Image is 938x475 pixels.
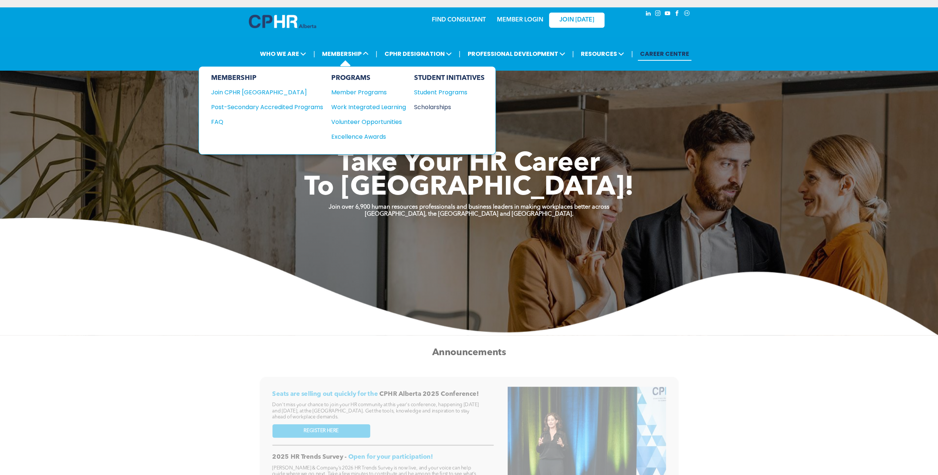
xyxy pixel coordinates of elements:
[432,17,486,23] a: FIND CONSULTANT
[331,102,398,112] div: Work Integrated Learning
[304,428,339,434] span: REGISTER HERE
[329,204,609,210] strong: Join over 6,900 human resources professionals and business leaders in making workplaces better ac...
[348,454,433,460] span: Open for your participation!
[313,46,315,61] li: |
[331,132,406,141] a: Excellence Awards
[382,47,454,61] span: CPHR DESIGNATION
[414,74,484,82] div: STUDENT INITIATIVES
[331,88,398,97] div: Member Programs
[414,88,477,97] div: Student Programs
[304,175,634,201] span: To [GEOGRAPHIC_DATA]!
[414,88,484,97] a: Student Programs
[572,46,574,61] li: |
[272,454,346,460] span: 2025 HR Trends Survey -
[272,424,370,438] a: REGISTER HERE
[331,88,406,97] a: Member Programs
[497,17,543,23] a: MEMBER LOGIN
[211,117,312,127] div: FAQ
[331,117,406,127] a: Volunteer Opportunities
[365,211,573,217] strong: [GEOGRAPHIC_DATA], the [GEOGRAPHIC_DATA] and [GEOGRAPHIC_DATA].
[211,102,323,112] a: Post-Secondary Accredited Programs
[379,391,478,397] span: CPHR Alberta 2025 Conference!
[272,402,479,419] span: Don't miss your chance to join your HR community at this year's conference, happening [DATE] and ...
[432,348,506,357] span: Announcements
[320,47,371,61] span: MEMBERSHIP
[272,391,377,397] span: Seats are selling out quickly for the
[459,46,461,61] li: |
[211,88,312,97] div: Join CPHR [GEOGRAPHIC_DATA]
[631,46,633,61] li: |
[579,47,626,61] span: RESOURCES
[331,117,398,127] div: Volunteer Opportunities
[249,15,316,28] img: A blue and white logo for cp alberta
[211,88,323,97] a: Join CPHR [GEOGRAPHIC_DATA]
[644,9,653,19] a: linkedin
[258,47,308,61] span: WHO WE ARE
[559,17,594,24] span: JOIN [DATE]
[211,117,323,127] a: FAQ
[414,102,477,112] div: Scholarships
[331,132,398,141] div: Excellence Awards
[414,102,484,112] a: Scholarships
[338,151,600,177] span: Take Your HR Career
[664,9,672,19] a: youtube
[673,9,681,19] a: facebook
[211,74,323,82] div: MEMBERSHIP
[211,102,312,112] div: Post-Secondary Accredited Programs
[331,102,406,112] a: Work Integrated Learning
[465,47,567,61] span: PROFESSIONAL DEVELOPMENT
[654,9,662,19] a: instagram
[331,74,406,82] div: PROGRAMS
[683,9,691,19] a: Social network
[549,13,605,28] a: JOIN [DATE]
[638,47,691,61] a: CAREER CENTRE
[376,46,377,61] li: |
